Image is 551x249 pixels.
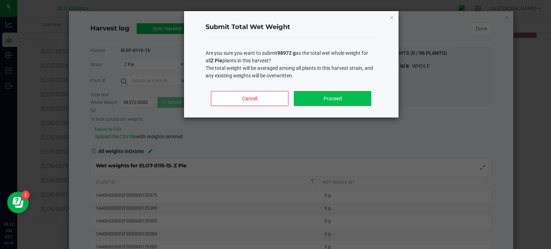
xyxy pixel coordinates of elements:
[277,50,296,56] strong: 98972 g
[389,13,394,21] button: Close
[211,91,288,106] button: Cancel
[206,23,377,32] h4: Submit Total Wet Weight
[21,191,30,199] iframe: Resource center unread badge
[7,192,29,213] iframe: Resource center
[294,91,371,106] button: Proceed
[211,58,222,63] strong: Z Pie
[206,64,377,80] p: The total weight will be averaged among all plants in this harvest strain, and any existing weigh...
[206,49,377,64] p: Are you sure you want to submit as the total wet whole weight for all plants in this harvest?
